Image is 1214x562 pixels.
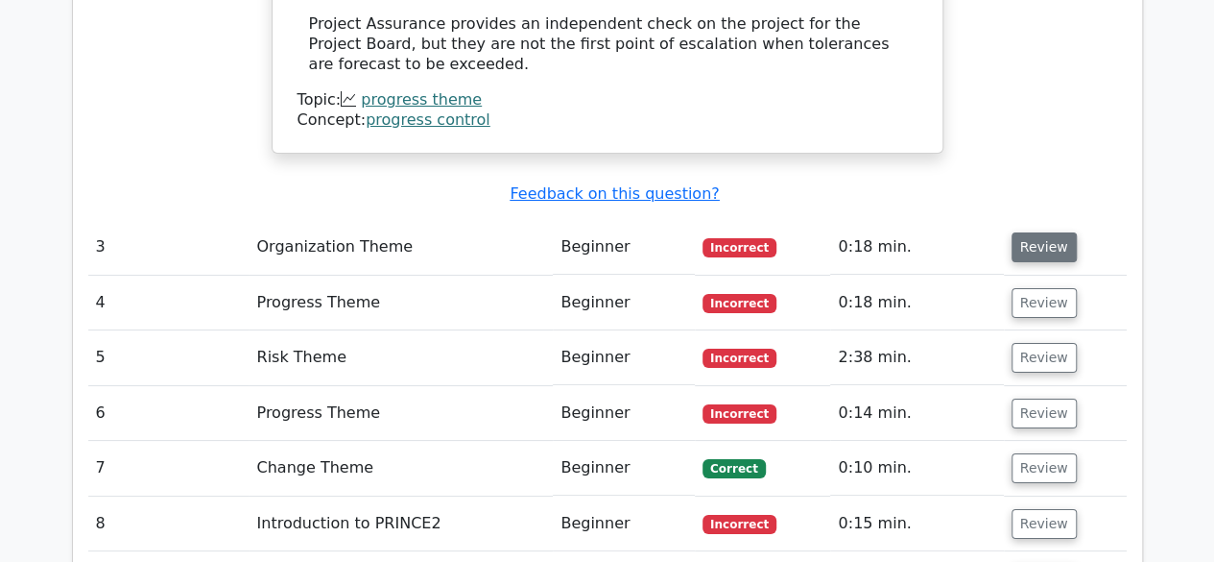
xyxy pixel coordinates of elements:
td: 4 [88,276,250,330]
button: Review [1012,288,1077,318]
td: 8 [88,497,250,551]
td: 0:10 min. [830,441,1003,496]
td: Progress Theme [249,386,553,441]
button: Review [1012,509,1077,539]
td: Beginner [553,497,695,551]
span: Incorrect [702,238,776,257]
span: Incorrect [702,515,776,534]
button: Review [1012,399,1077,428]
td: Risk Theme [249,330,553,385]
td: 5 [88,330,250,385]
td: 0:18 min. [830,220,1003,275]
button: Review [1012,453,1077,483]
td: Change Theme [249,441,553,496]
td: Introduction to PRINCE2 [249,497,553,551]
td: Beginner [553,330,695,385]
button: Review [1012,232,1077,262]
a: Feedback on this question? [510,184,719,203]
td: 0:14 min. [830,386,1003,441]
span: Incorrect [702,294,776,313]
td: Beginner [553,441,695,496]
td: Beginner [553,220,695,275]
div: Topic: [298,90,917,110]
td: 0:18 min. [830,276,1003,330]
td: Beginner [553,276,695,330]
td: Progress Theme [249,276,553,330]
span: Incorrect [702,404,776,424]
button: Review [1012,343,1077,373]
td: 7 [88,441,250,496]
td: 2:38 min. [830,330,1003,385]
a: progress theme [361,90,482,109]
a: progress control [366,110,490,129]
td: Beginner [553,386,695,441]
div: Concept: [298,110,917,131]
td: 3 [88,220,250,275]
td: 6 [88,386,250,441]
td: Organization Theme [249,220,553,275]
span: Incorrect [702,349,776,368]
td: 0:15 min. [830,497,1003,551]
span: Correct [702,459,765,478]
